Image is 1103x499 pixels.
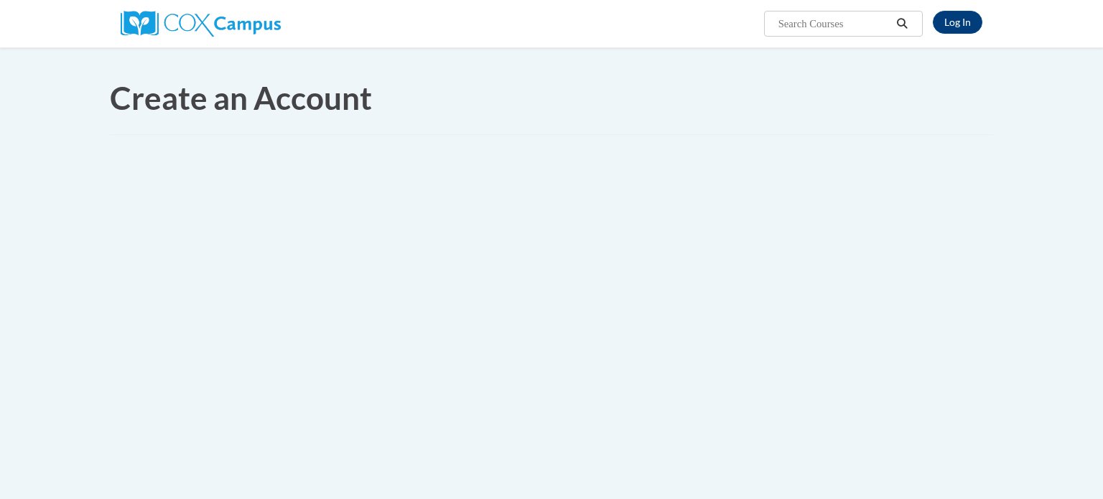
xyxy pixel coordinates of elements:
a: Log In [933,11,982,34]
input: Search Courses [777,15,892,32]
img: Cox Campus [121,11,281,37]
span: Create an Account [110,79,372,116]
i:  [896,19,909,29]
a: Cox Campus [121,17,281,29]
button: Search [892,15,913,32]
